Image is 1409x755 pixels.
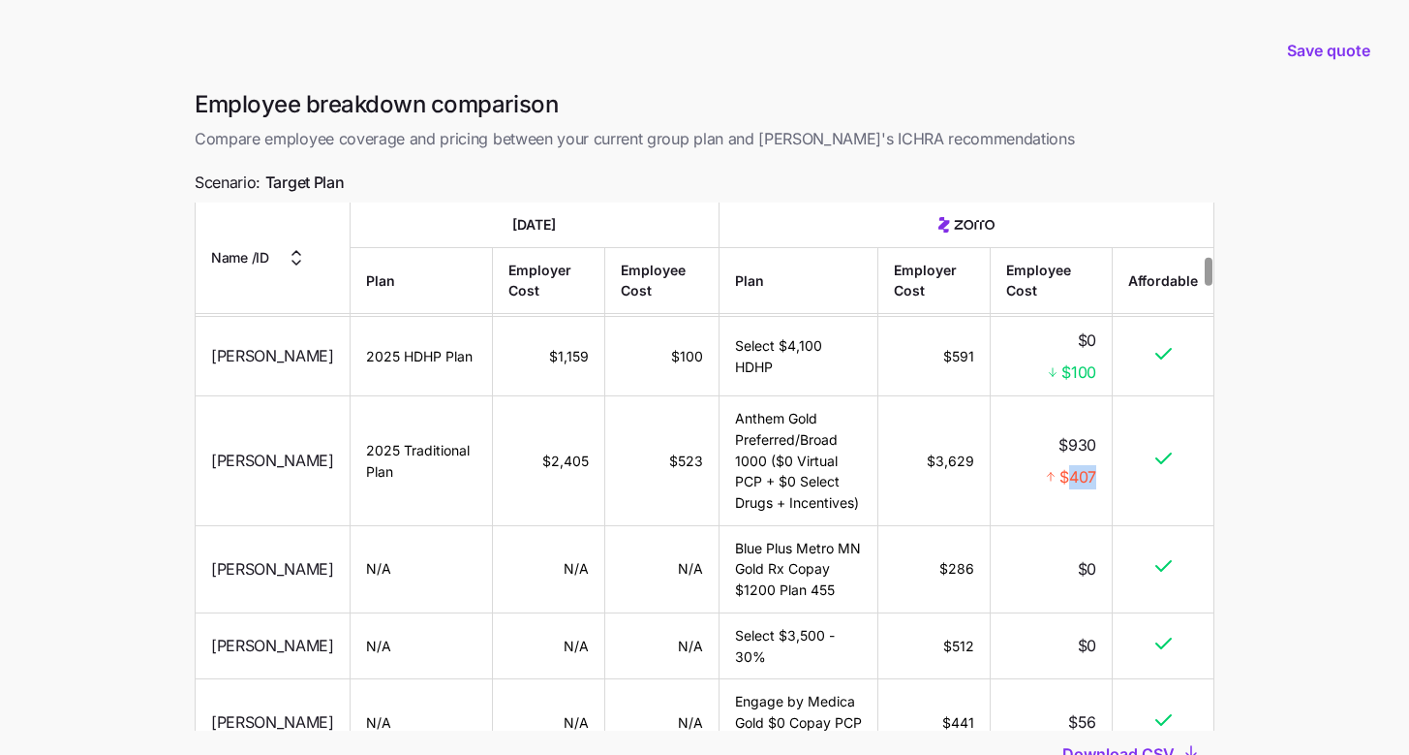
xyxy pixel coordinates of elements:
span: $0 [1078,634,1096,658]
span: $56 [1068,710,1096,735]
td: N/A [493,526,605,613]
th: Employer Cost [493,247,605,313]
td: N/A [605,613,719,679]
th: Employer Cost [878,247,991,313]
td: 2025 Traditional Plan [351,396,493,525]
span: $0 [1078,329,1096,353]
td: $1,159 [493,317,605,397]
td: N/A [351,526,493,613]
span: [PERSON_NAME] [211,557,334,582]
td: $3,629 [878,396,991,525]
span: $100 [1061,360,1096,384]
th: [DATE] [351,203,720,248]
td: $523 [605,396,719,525]
th: Employee Cost [991,247,1113,313]
th: Plan [351,247,493,313]
td: Anthem Gold Preferred/Broad 1000 ($0 Virtual PCP + $0 Select Drugs + Incentives) [720,396,878,525]
button: Save quote [1271,23,1386,78]
span: Save quote [1287,39,1370,62]
span: Scenario: [195,171,344,195]
td: $512 [878,613,991,679]
span: [PERSON_NAME] [211,634,334,658]
td: N/A [493,613,605,679]
td: Blue Plus Metro MN Gold Rx Copay $1200 Plan 455 [720,526,878,613]
span: Target Plan [265,171,344,195]
span: Compare employee coverage and pricing between your current group plan and [PERSON_NAME]'s ICHRA r... [195,127,1214,151]
span: [PERSON_NAME] [211,449,334,473]
td: $100 [605,317,719,397]
h1: Employee breakdown comparison [195,89,1214,119]
td: 2025 HDHP Plan [351,317,493,397]
span: $407 [1059,464,1096,488]
th: Employee Cost [605,247,719,313]
th: Plan [720,247,878,313]
td: Select $4,100 HDHP [720,317,878,397]
span: Name / ID [211,247,269,268]
span: [PERSON_NAME] [211,710,334,735]
span: [PERSON_NAME] [211,344,334,368]
td: $286 [878,526,991,613]
span: $0 [1078,557,1096,582]
span: $930 [1058,433,1096,457]
td: N/A [351,613,493,679]
td: Select $3,500 - 30% [720,613,878,679]
td: N/A [605,526,719,613]
th: Affordable [1113,247,1213,313]
td: $2,405 [493,396,605,525]
button: Name /ID [211,246,308,269]
td: $591 [878,317,991,397]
